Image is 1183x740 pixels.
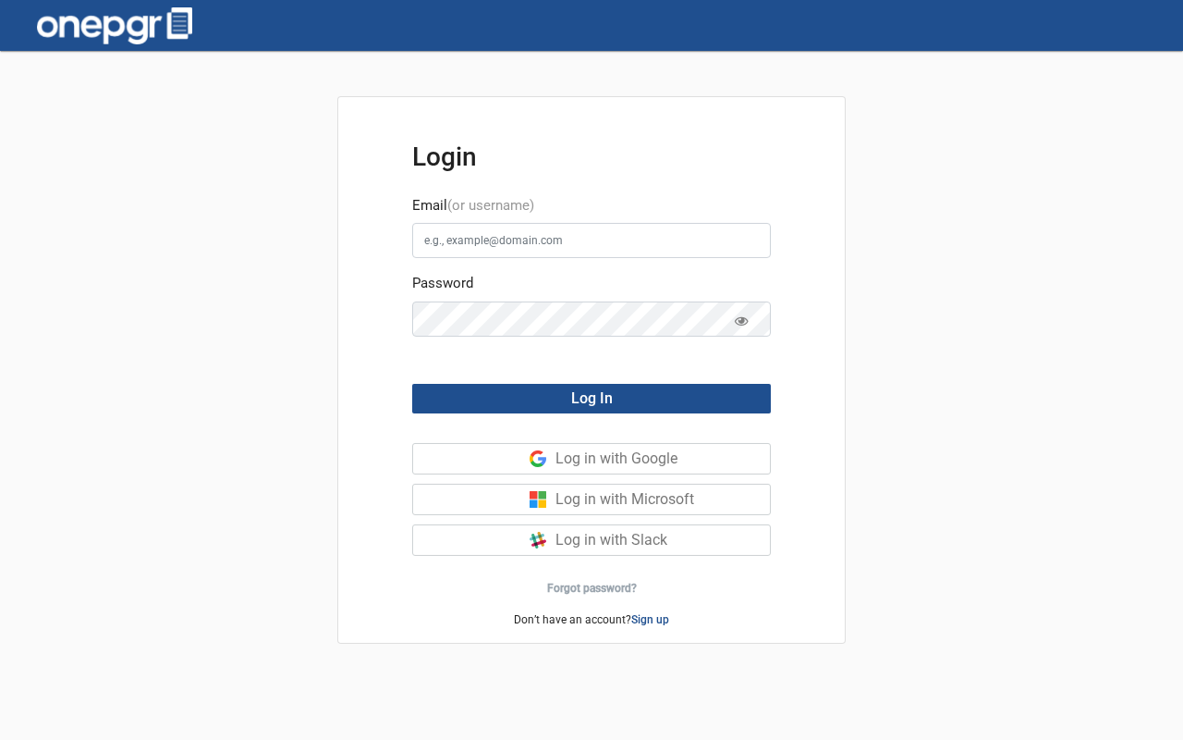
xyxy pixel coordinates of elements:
img: one-pgr-logo-white.svg [37,7,192,44]
button: Log In [412,384,771,413]
span: (or username) [447,197,534,214]
a: Forgot password? [547,582,637,595]
label: Email [412,195,534,216]
a: Sign up [631,613,669,626]
h3: Login [412,142,771,173]
p: Don’t have an account? [338,611,845,628]
input: e.g., example@domain.com [412,223,771,258]
label: Password [412,273,473,294]
div: Log in with Slack [555,525,770,555]
div: Log in with Google [555,444,770,474]
div: Log in with Microsoft [555,485,770,514]
span: Log In [571,389,613,407]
